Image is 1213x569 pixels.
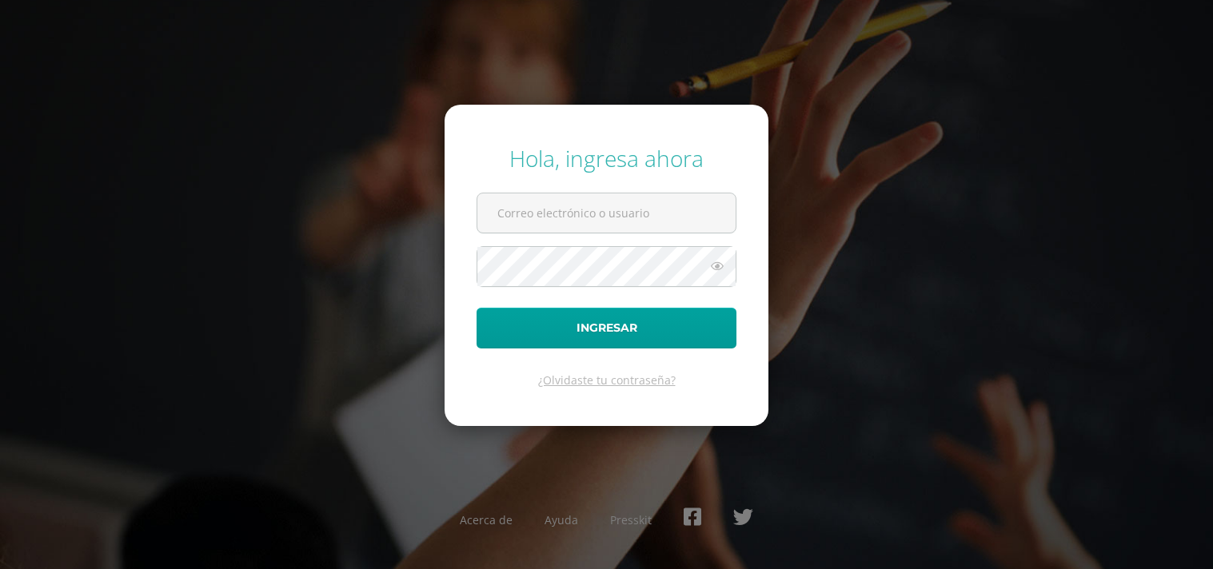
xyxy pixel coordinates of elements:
[477,308,736,348] button: Ingresar
[545,512,578,527] a: Ayuda
[610,512,652,527] a: Presskit
[477,143,736,173] div: Hola, ingresa ahora
[538,372,676,388] a: ¿Olvidaste tu contraseña?
[477,193,736,233] input: Correo electrónico o usuario
[460,512,513,527] a: Acerca de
